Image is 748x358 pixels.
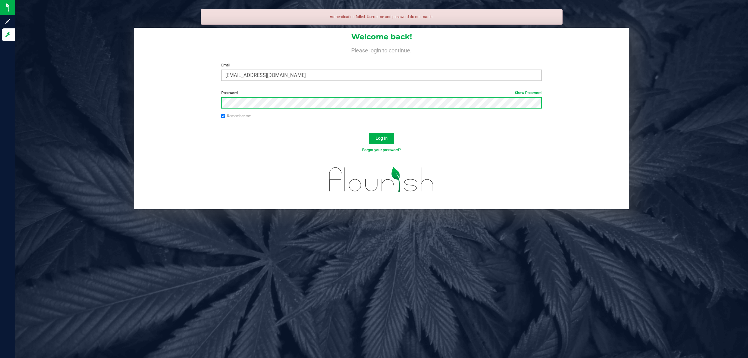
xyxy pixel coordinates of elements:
[221,114,226,118] input: Remember me
[5,31,11,38] inline-svg: Log in
[134,33,629,41] h1: Welcome back!
[5,18,11,24] inline-svg: Sign up
[221,91,238,95] span: Password
[320,160,444,200] img: flourish_logo.svg
[515,91,542,95] a: Show Password
[221,62,542,68] label: Email
[134,46,629,54] h4: Please login to continue.
[369,133,394,144] button: Log In
[201,9,563,25] div: Authentication failed. Username and password do not match.
[376,136,388,141] span: Log In
[362,148,401,152] a: Forgot your password?
[221,113,251,119] label: Remember me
